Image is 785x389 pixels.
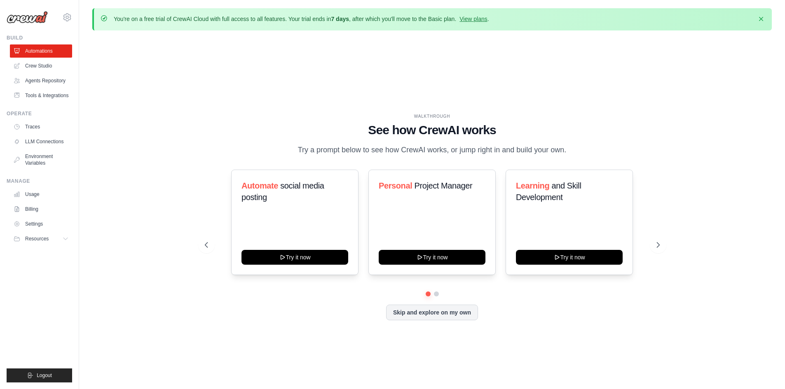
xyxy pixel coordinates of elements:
[386,305,478,320] button: Skip and explore on my own
[516,250,623,265] button: Try it now
[7,368,72,382] button: Logout
[516,181,581,202] span: and Skill Development
[516,181,549,190] span: Learning
[379,250,485,265] button: Try it now
[379,181,412,190] span: Personal
[10,150,72,170] a: Environment Variables
[10,120,72,133] a: Traces
[7,178,72,184] div: Manage
[459,16,487,22] a: View plans
[331,16,349,22] strong: 7 days
[10,232,72,245] button: Resources
[10,203,72,216] a: Billing
[205,123,660,137] h1: See how CrewAI works
[10,89,72,102] a: Tools & Integrations
[294,144,571,156] p: Try a prompt below to see how CrewAI works, or jump right in and build your own.
[414,181,472,190] span: Project Manager
[10,59,72,72] a: Crew Studio
[7,11,48,23] img: Logo
[205,113,660,119] div: WALKTHROUGH
[25,235,49,242] span: Resources
[10,217,72,231] a: Settings
[10,188,72,201] a: Usage
[241,250,348,265] button: Try it now
[10,74,72,87] a: Agents Repository
[241,181,324,202] span: social media posting
[37,372,52,379] span: Logout
[241,181,278,190] span: Automate
[7,110,72,117] div: Operate
[10,135,72,148] a: LLM Connections
[10,44,72,58] a: Automations
[7,35,72,41] div: Build
[114,15,489,23] p: You're on a free trial of CrewAI Cloud with full access to all features. Your trial ends in , aft...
